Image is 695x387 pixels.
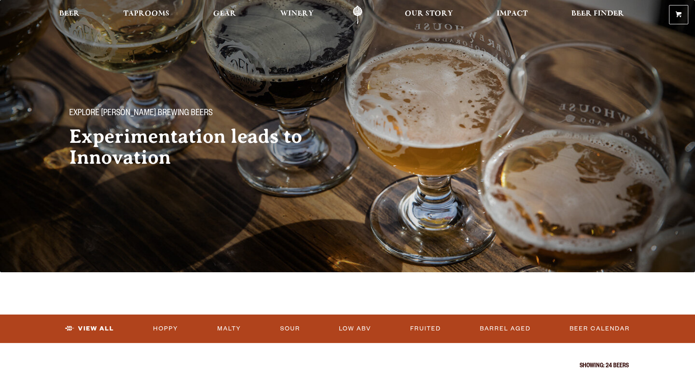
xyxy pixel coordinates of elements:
[476,319,534,338] a: Barrel Aged
[491,5,533,24] a: Impact
[277,319,304,338] a: Sour
[214,319,245,338] a: Malty
[280,10,314,17] span: Winery
[405,10,453,17] span: Our Story
[67,363,629,370] p: Showing: 24 Beers
[208,5,242,24] a: Gear
[54,5,85,24] a: Beer
[497,10,528,17] span: Impact
[336,319,375,338] a: Low ABV
[275,5,319,24] a: Winery
[566,5,630,24] a: Beer Finder
[407,319,444,338] a: Fruited
[69,108,213,119] span: Explore [PERSON_NAME] Brewing Beers
[118,5,175,24] a: Taprooms
[213,10,236,17] span: Gear
[123,10,169,17] span: Taprooms
[566,319,633,338] a: Beer Calendar
[150,319,182,338] a: Hoppy
[399,5,458,24] a: Our Story
[69,126,331,168] h2: Experimentation leads to Innovation
[342,5,373,24] a: Odell Home
[62,319,117,338] a: View All
[59,10,80,17] span: Beer
[571,10,624,17] span: Beer Finder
